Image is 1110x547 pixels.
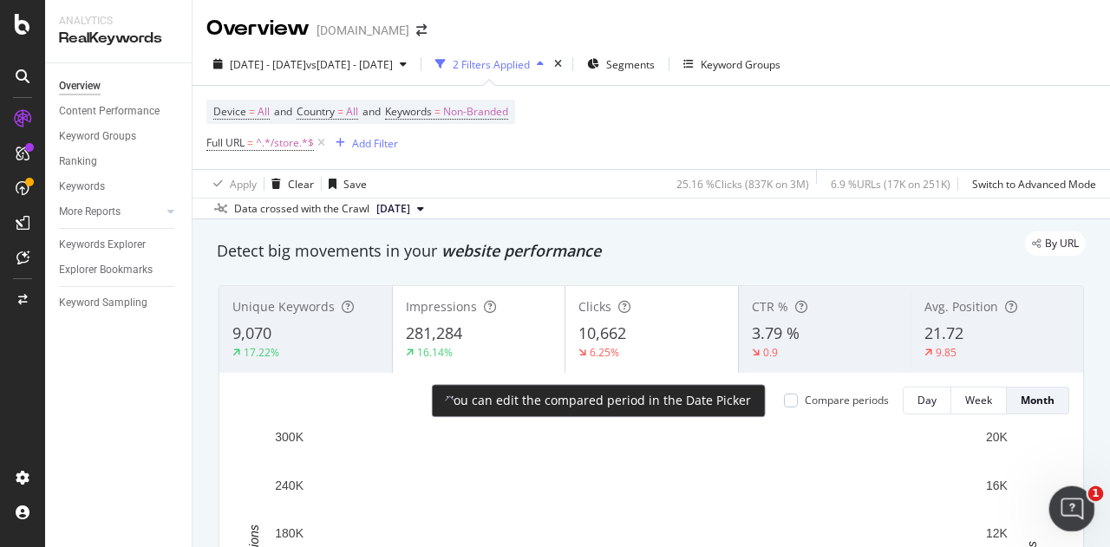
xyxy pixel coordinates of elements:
div: 2 Filters Applied [453,57,530,72]
span: 21.72 [924,322,963,343]
a: Ranking [59,153,180,171]
div: Clear [288,177,314,192]
div: Explorer Bookmarks [59,261,153,279]
span: Unique Keywords [232,298,335,315]
span: Segments [606,57,655,72]
span: 10,662 [578,322,626,343]
span: CTR % [752,298,788,315]
span: 1 [1088,486,1104,502]
div: RealKeywords [59,29,178,49]
button: Keyword Groups [676,50,787,78]
div: 0.9 [763,345,778,360]
button: Add Filter [329,133,398,153]
span: All [258,100,270,124]
span: Keywords [385,104,432,119]
div: 25.16 % Clicks ( 837K on 3M ) [676,177,809,192]
div: Month [1021,393,1054,407]
button: Switch to Advanced Mode [965,170,1096,198]
div: Switch to Advanced Mode [972,177,1096,192]
a: Overview [59,77,180,95]
span: All [346,100,358,124]
div: Day [917,393,937,407]
a: More Reports [59,203,162,221]
a: Keyword Groups [59,127,180,146]
div: Content Performance [59,102,160,120]
span: Device [213,104,246,119]
a: Explorer Bookmarks [59,261,180,279]
text: 240K [275,479,304,492]
div: Data crossed with the Crawl [234,201,369,217]
text: 16K [986,479,1009,492]
span: ^.*/store.*$ [256,131,314,155]
span: and [362,104,381,119]
div: 6.25% [590,345,619,360]
div: Keyword Groups [701,57,780,72]
iframe: Intercom live chat [1049,486,1095,532]
span: 281,284 [406,322,462,343]
span: and [274,104,292,119]
span: vs [DATE] - [DATE] [306,57,393,72]
div: Overview [59,77,101,95]
span: = [249,104,255,119]
text: 20K [986,430,1009,444]
div: Keywords Explorer [59,236,146,254]
span: Full URL [206,135,245,150]
span: Country [297,104,335,119]
text: 180K [275,526,304,540]
span: 2025 Sep. 6th [376,201,410,217]
div: Keywords [59,178,105,196]
a: Keyword Sampling [59,294,180,312]
div: Keyword Groups [59,127,136,146]
button: [DATE] - [DATE]vs[DATE] - [DATE] [206,50,414,78]
span: Non-Branded [443,100,508,124]
button: Day [903,387,951,414]
div: 6.9 % URLs ( 17K on 251K ) [831,177,950,192]
div: Save [343,177,367,192]
a: Keywords Explorer [59,236,180,254]
button: Week [951,387,1007,414]
text: 300K [275,430,304,444]
div: More Reports [59,203,121,221]
button: [DATE] [369,199,431,219]
button: Apply [206,170,257,198]
div: Add Filter [352,136,398,151]
span: [DATE] - [DATE] [230,57,306,72]
span: Avg. Position [924,298,998,315]
div: Analytics [59,14,178,29]
span: Clicks [578,298,611,315]
button: Month [1007,387,1069,414]
div: 9.85 [936,345,957,360]
div: 16.14% [417,345,453,360]
div: Apply [230,177,257,192]
a: Content Performance [59,102,180,120]
button: Clear [264,170,314,198]
a: Keywords [59,178,180,196]
div: Ranking [59,153,97,171]
button: Save [322,170,367,198]
div: 17.22% [244,345,279,360]
span: Impressions [406,298,477,315]
text: 12K [986,526,1009,540]
div: Keyword Sampling [59,294,147,312]
span: 9,070 [232,322,271,343]
button: 2 Filters Applied [428,50,551,78]
span: = [337,104,343,119]
div: Week [965,393,992,407]
span: = [434,104,441,119]
div: legacy label [1025,231,1086,256]
span: 3.79 % [752,322,800,343]
div: Compare periods [805,393,889,407]
div: You can edit the compared period in the Date Picker [447,392,751,409]
div: [DOMAIN_NAME] [317,22,409,39]
div: arrow-right-arrow-left [416,24,427,36]
div: times [551,55,565,73]
div: Overview [206,14,310,43]
span: By URL [1045,238,1079,249]
span: = [247,135,253,150]
button: Segments [580,50,662,78]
